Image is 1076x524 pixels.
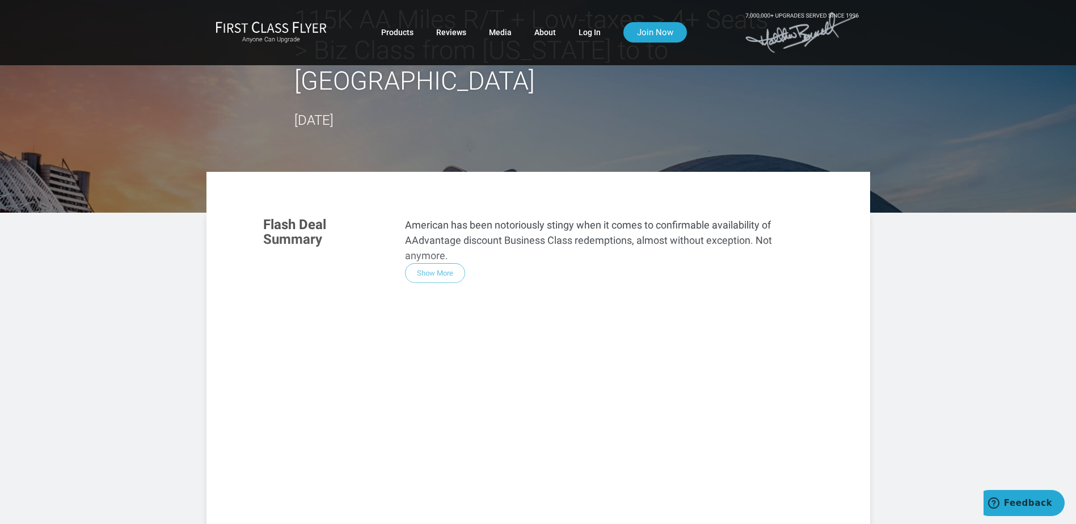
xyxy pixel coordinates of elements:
a: First Class FlyerAnyone Can Upgrade [216,21,327,44]
a: Join Now [623,22,687,43]
a: About [534,22,556,43]
img: First Class Flyer [216,21,327,33]
p: American has been notoriously stingy when it comes to confirmable availability of AAdvantage disc... [405,217,813,263]
small: Anyone Can Upgrade [216,36,327,44]
h3: Flash Deal Summary [263,217,388,247]
a: Products [381,22,413,43]
a: Media [489,22,512,43]
iframe: Opens a widget where you can find more information [984,490,1065,518]
a: Reviews [436,22,466,43]
time: [DATE] [294,112,334,128]
a: Log In [579,22,601,43]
